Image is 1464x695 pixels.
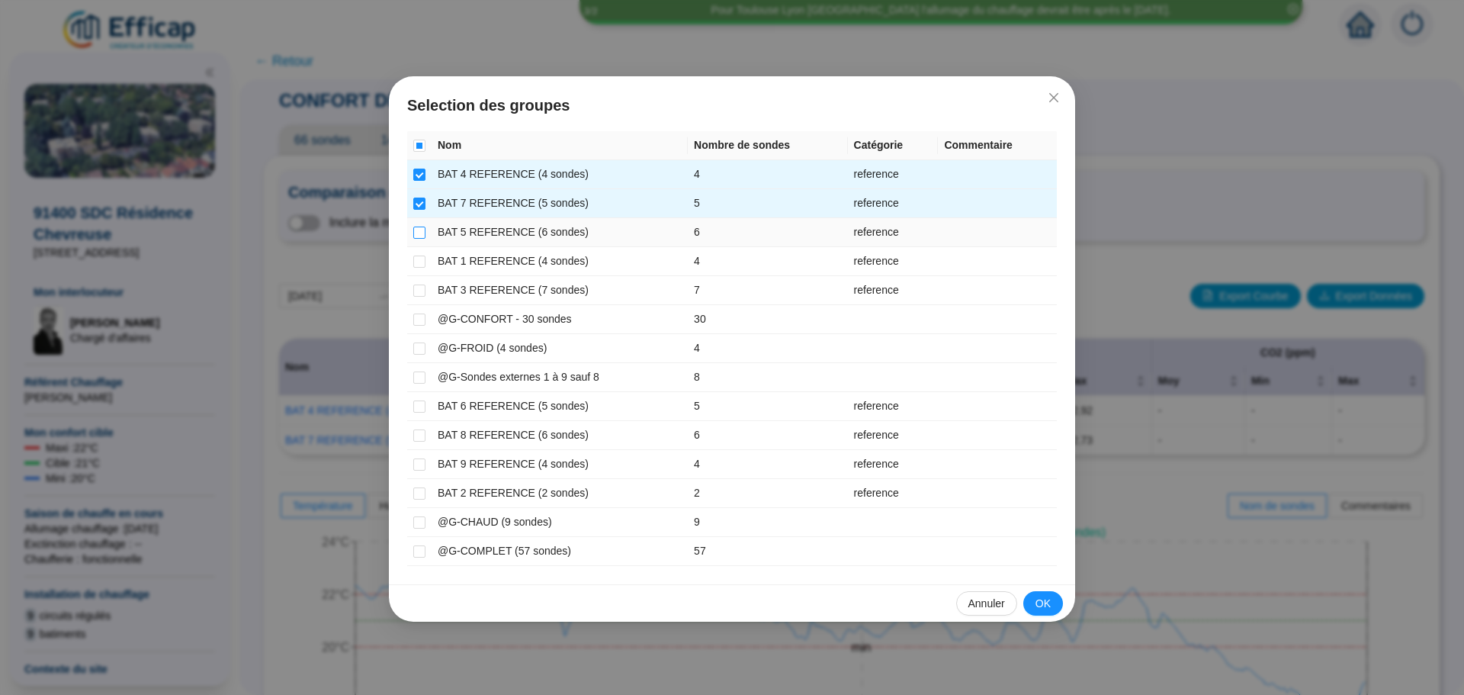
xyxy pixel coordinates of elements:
[432,334,688,363] td: @G-FROID (4 sondes)
[1035,596,1051,612] span: OK
[848,189,939,218] td: reference
[432,363,688,392] td: @G-Sondes externes 1 à 9 sauf 8
[432,392,688,421] td: BAT 6 REFERENCE (5 sondes)
[688,363,847,392] td: 8
[848,131,939,160] th: Catégorie
[688,334,847,363] td: 4
[432,189,688,218] td: BAT 7 REFERENCE (5 sondes)
[432,247,688,276] td: BAT 1 REFERENCE (4 sondes)
[848,218,939,247] td: reference
[1048,92,1060,104] span: close
[688,421,847,450] td: 6
[848,276,939,305] td: reference
[432,421,688,450] td: BAT 8 REFERENCE (6 sondes)
[1023,591,1063,616] button: OK
[432,131,688,160] th: Nom
[432,276,688,305] td: BAT 3 REFERENCE (7 sondes)
[688,450,847,479] td: 4
[432,305,688,334] td: @G-CONFORT - 30 sondes
[688,392,847,421] td: 5
[688,160,847,189] td: 4
[848,450,939,479] td: reference
[432,508,688,537] td: @G-CHAUD (9 sondes)
[848,160,939,189] td: reference
[432,479,688,508] td: BAT 2 REFERENCE (2 sondes)
[848,247,939,276] td: reference
[688,276,847,305] td: 7
[938,131,1057,160] th: Commentaire
[432,450,688,479] td: BAT 9 REFERENCE (4 sondes)
[688,131,847,160] th: Nombre de sondes
[848,421,939,450] td: reference
[688,189,847,218] td: 5
[688,508,847,537] td: 9
[688,537,847,566] td: 57
[848,392,939,421] td: reference
[688,218,847,247] td: 6
[688,247,847,276] td: 4
[968,596,1005,612] span: Annuler
[956,591,1017,616] button: Annuler
[688,305,847,334] td: 30
[848,479,939,508] td: reference
[432,537,688,566] td: @G-COMPLET (57 sondes)
[407,95,1057,116] span: Selection des groupes
[432,160,688,189] td: BAT 4 REFERENCE (4 sondes)
[688,479,847,508] td: 2
[432,218,688,247] td: BAT 5 REFERENCE (6 sondes)
[1042,92,1066,104] span: Fermer
[1042,85,1066,110] button: Close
